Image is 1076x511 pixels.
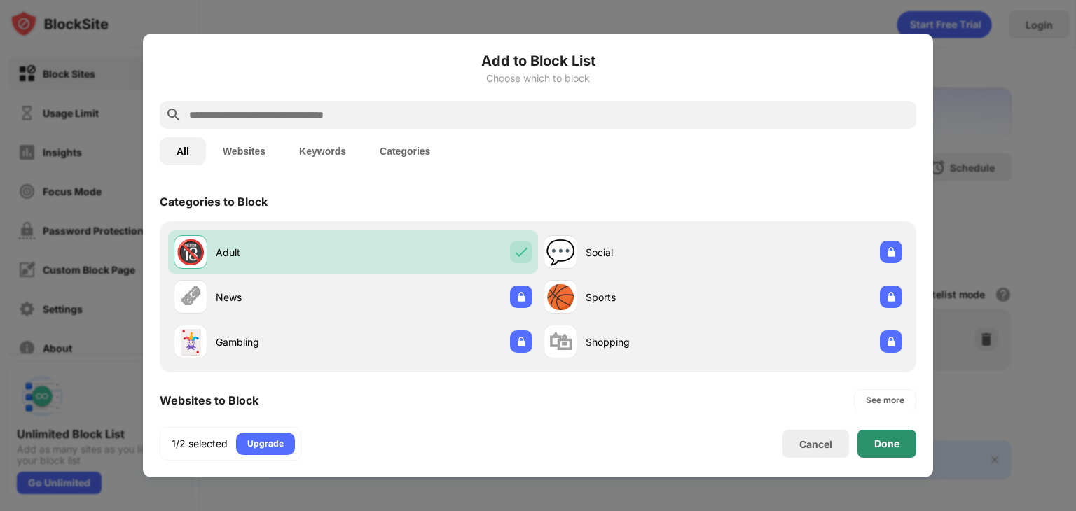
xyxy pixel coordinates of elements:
[216,245,353,260] div: Adult
[874,438,899,449] div: Done
[172,437,228,451] div: 1/2 selected
[546,238,575,267] div: 💬
[216,335,353,349] div: Gambling
[160,393,258,407] div: Websites to Block
[799,438,832,450] div: Cancel
[176,238,205,267] div: 🔞
[546,283,575,311] div: 🏀
[586,290,723,304] div: Sports
[363,137,447,165] button: Categories
[179,283,202,311] div: 🗞
[160,50,916,71] h6: Add to Block List
[165,106,182,123] img: search.svg
[866,393,904,407] div: See more
[586,335,723,349] div: Shopping
[160,73,916,84] div: Choose which to block
[160,195,268,209] div: Categories to Block
[176,328,205,356] div: 🃏
[216,290,353,304] div: News
[586,245,723,260] div: Social
[160,137,206,165] button: All
[247,437,284,451] div: Upgrade
[549,328,572,356] div: 🛍
[206,137,282,165] button: Websites
[282,137,363,165] button: Keywords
